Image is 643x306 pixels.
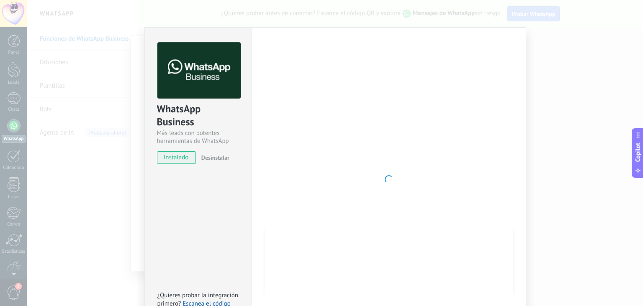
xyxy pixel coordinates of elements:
[634,143,642,162] span: Copilot
[157,129,239,145] div: Más leads con potentes herramientas de WhatsApp
[157,102,239,129] div: WhatsApp Business
[157,151,195,164] span: instalado
[157,42,241,99] img: logo_main.png
[198,151,229,164] button: Desinstalar
[201,154,229,161] span: Desinstalar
